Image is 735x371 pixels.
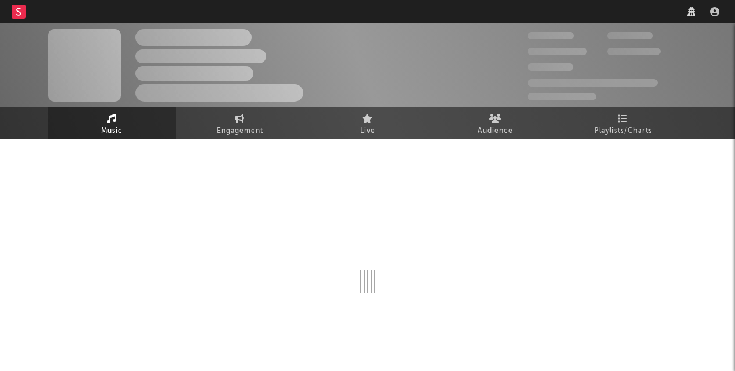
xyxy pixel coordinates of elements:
a: Engagement [176,107,304,139]
span: 300,000 [528,32,574,39]
span: Audience [478,124,513,138]
a: Music [48,107,176,139]
a: Playlists/Charts [560,107,687,139]
span: 100,000 [528,63,573,71]
span: 100,000 [607,32,653,39]
span: Music [101,124,123,138]
span: 50,000,000 [528,48,587,55]
span: 1,000,000 [607,48,661,55]
a: Live [304,107,432,139]
span: Jump Score: 85.0 [528,93,596,100]
a: Audience [432,107,560,139]
span: Playlists/Charts [594,124,652,138]
span: Live [360,124,375,138]
span: Engagement [217,124,263,138]
span: 50,000,000 Monthly Listeners [528,79,658,87]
